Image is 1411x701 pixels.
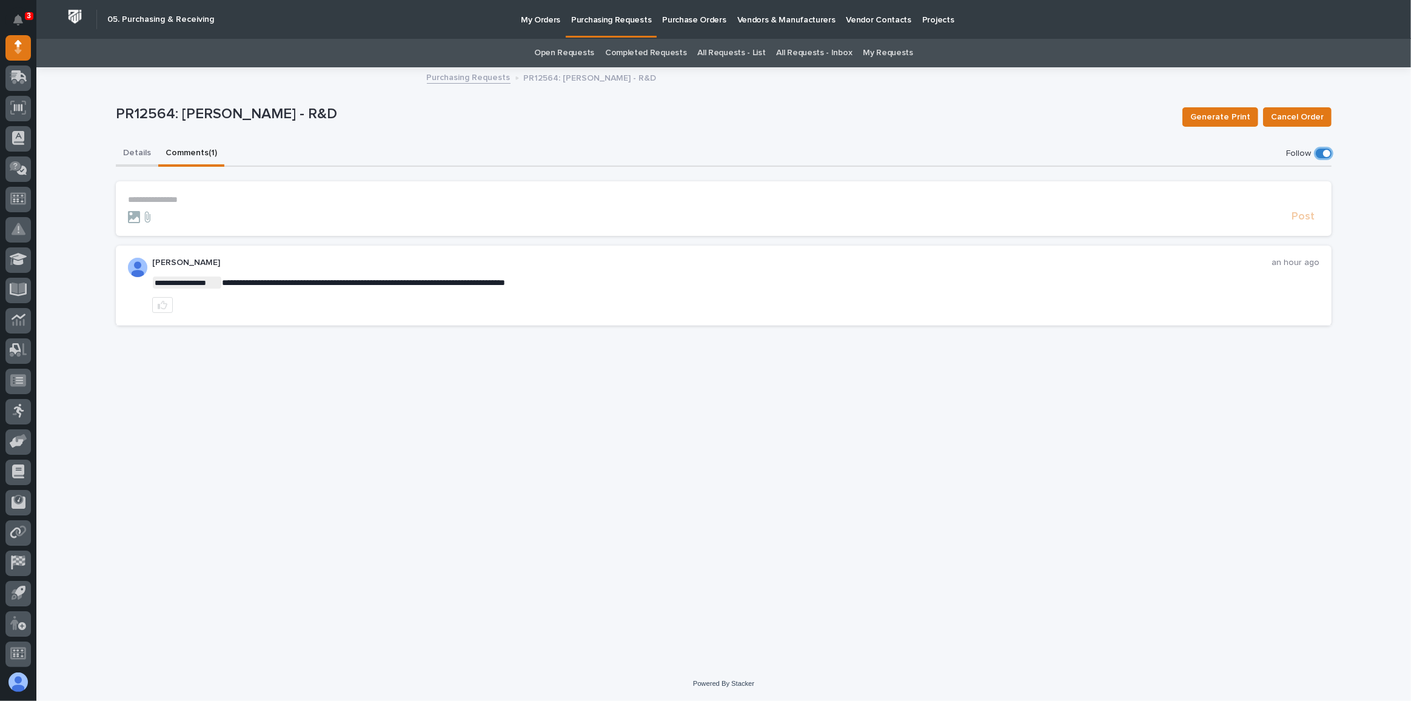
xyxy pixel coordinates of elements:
[5,669,31,695] button: users-avatar
[534,39,594,67] a: Open Requests
[524,70,657,84] p: PR12564: [PERSON_NAME] - R&D
[152,297,173,313] button: like this post
[427,70,511,84] a: Purchasing Requests
[15,15,31,34] div: Notifications3
[116,141,158,167] button: Details
[863,39,913,67] a: My Requests
[27,12,31,20] p: 3
[1292,210,1315,224] span: Post
[1263,107,1332,127] button: Cancel Order
[777,39,853,67] a: All Requests - Inbox
[64,5,86,28] img: Workspace Logo
[1272,258,1319,268] p: an hour ago
[1287,210,1319,224] button: Post
[1286,149,1311,159] p: Follow
[1190,110,1250,124] span: Generate Print
[1182,107,1258,127] button: Generate Print
[605,39,686,67] a: Completed Requests
[1271,110,1324,124] span: Cancel Order
[5,7,31,33] button: Notifications
[152,258,1272,268] p: [PERSON_NAME]
[158,141,224,167] button: Comments (1)
[128,258,147,277] img: AOh14GiG_3fUDiaMYINtydASgolQqmP4ZXnZQdaBuMUHxA=s96-c
[697,39,765,67] a: All Requests - List
[693,680,754,687] a: Powered By Stacker
[116,106,1173,123] p: PR12564: [PERSON_NAME] - R&D
[107,15,214,25] h2: 05. Purchasing & Receiving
